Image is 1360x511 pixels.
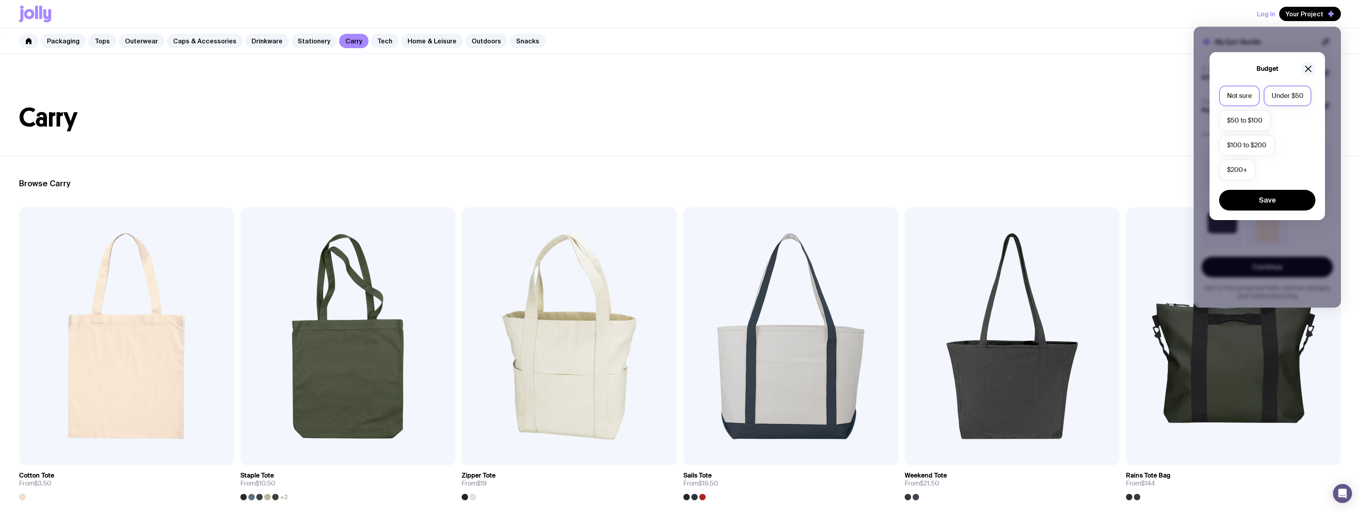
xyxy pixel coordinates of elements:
a: Packaging [41,34,86,48]
span: From [240,480,275,488]
h3: Sails Tote [683,472,712,480]
span: $3.50 [34,479,51,488]
h3: Weekend Tote [905,472,947,480]
a: Tech [371,34,399,48]
label: Not sure [1219,86,1260,106]
a: Home & Leisure [401,34,463,48]
h3: Cotton Tote [19,472,54,480]
span: $144 [1141,479,1155,488]
span: From [683,480,718,488]
button: Your Project [1279,7,1341,21]
h1: Carry [19,105,1341,131]
span: $19.50 [699,479,718,488]
a: Tops [88,34,116,48]
div: Open Intercom Messenger [1333,484,1352,503]
label: $100 to $200 [1219,135,1274,156]
button: Save [1219,190,1315,211]
a: Outdoors [465,34,507,48]
a: Snacks [510,34,546,48]
button: Log In [1257,7,1275,21]
span: From [905,480,939,488]
span: From [19,480,51,488]
span: +2 [280,494,288,500]
h3: Staple Tote [240,472,274,480]
a: Stationery [291,34,337,48]
a: Zipper ToteFrom$19 [462,465,677,500]
a: Outerwear [119,34,164,48]
span: $21.50 [920,479,939,488]
label: Under $50 [1264,86,1311,106]
a: Staple ToteFrom$10.50+2 [240,465,455,500]
h3: Rains Tote Bag [1126,472,1171,480]
a: Drinkware [245,34,289,48]
label: $50 to $100 [1219,110,1270,131]
a: Carry [339,34,369,48]
h5: Budget [1257,65,1278,73]
span: $10.50 [256,479,275,488]
h2: Browse Carry [19,179,1341,188]
h3: Zipper Tote [462,472,496,480]
a: Sails ToteFrom$19.50 [683,465,898,500]
span: From [1126,480,1155,488]
span: Your Project [1286,10,1323,18]
a: Cotton ToteFrom$3.50 [19,465,234,500]
label: $200+ [1219,160,1255,180]
a: Caps & Accessories [167,34,243,48]
a: Weekend ToteFrom$21.50 [905,465,1120,500]
a: Rains Tote BagFrom$144 [1126,465,1341,500]
span: From [462,480,487,488]
span: $19 [477,479,487,488]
